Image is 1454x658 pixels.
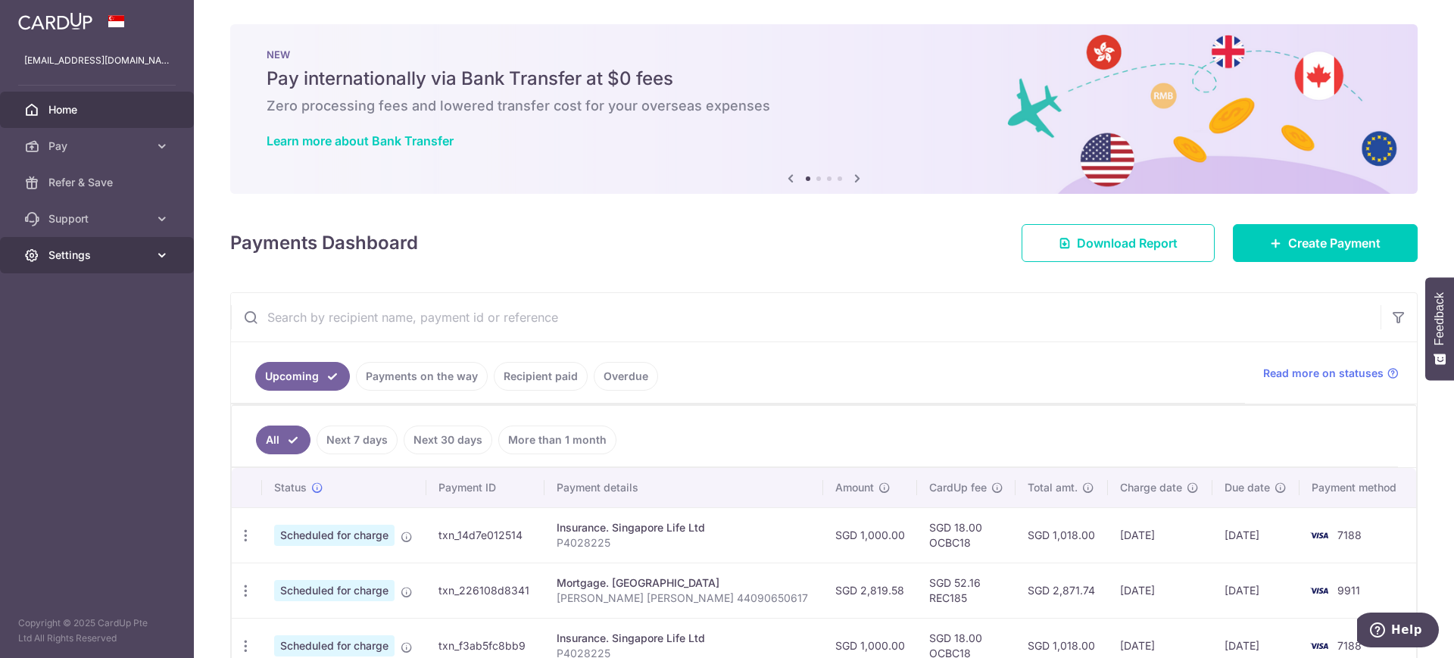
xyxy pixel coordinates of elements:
img: CardUp [18,12,92,30]
a: Recipient paid [494,362,588,391]
td: [DATE] [1108,563,1212,618]
img: Bank Card [1304,637,1334,655]
iframe: Opens a widget where you can find more information [1357,613,1439,650]
span: CardUp fee [929,480,987,495]
td: SGD 52.16 REC185 [917,563,1016,618]
a: Next 30 days [404,426,492,454]
img: Bank Card [1304,526,1334,544]
span: Settings [48,248,148,263]
span: Status [274,480,307,495]
td: txn_14d7e012514 [426,507,544,563]
p: [EMAIL_ADDRESS][DOMAIN_NAME] [24,53,170,68]
span: Total amt. [1028,480,1078,495]
span: Feedback [1433,292,1446,345]
span: Scheduled for charge [274,525,395,546]
span: Home [48,102,148,117]
span: 9911 [1337,584,1360,597]
th: Payment details [544,468,823,507]
td: txn_226108d8341 [426,563,544,618]
a: Payments on the way [356,362,488,391]
span: Download Report [1077,234,1178,252]
button: Feedback - Show survey [1425,277,1454,380]
h4: Payments Dashboard [230,229,418,257]
span: Read more on statuses [1263,366,1384,381]
a: Learn more about Bank Transfer [267,133,454,148]
td: [DATE] [1212,563,1300,618]
th: Payment ID [426,468,544,507]
span: Due date [1225,480,1270,495]
td: [DATE] [1108,507,1212,563]
a: Next 7 days [317,426,398,454]
span: Refer & Save [48,175,148,190]
img: Bank Card [1304,582,1334,600]
th: Payment method [1300,468,1416,507]
span: Amount [835,480,874,495]
a: More than 1 month [498,426,616,454]
p: [PERSON_NAME] [PERSON_NAME] 44090650617 [557,591,811,606]
a: Upcoming [255,362,350,391]
img: Bank transfer banner [230,24,1418,194]
span: 7188 [1337,639,1362,652]
a: Create Payment [1233,224,1418,262]
span: Create Payment [1288,234,1381,252]
td: SGD 1,000.00 [823,507,917,563]
td: SGD 1,018.00 [1016,507,1108,563]
span: Support [48,211,148,226]
a: Overdue [594,362,658,391]
span: Charge date [1120,480,1182,495]
span: Scheduled for charge [274,580,395,601]
span: Pay [48,139,148,154]
p: NEW [267,48,1381,61]
div: Insurance. Singapore Life Ltd [557,520,811,535]
td: SGD 2,871.74 [1016,563,1108,618]
a: All [256,426,310,454]
td: [DATE] [1212,507,1300,563]
td: SGD 2,819.58 [823,563,917,618]
a: Download Report [1022,224,1215,262]
p: P4028225 [557,535,811,550]
h5: Pay internationally via Bank Transfer at $0 fees [267,67,1381,91]
a: Read more on statuses [1263,366,1399,381]
div: Mortgage. [GEOGRAPHIC_DATA] [557,575,811,591]
h6: Zero processing fees and lowered transfer cost for your overseas expenses [267,97,1381,115]
span: Scheduled for charge [274,635,395,656]
div: Insurance. Singapore Life Ltd [557,631,811,646]
span: 7188 [1337,529,1362,541]
td: SGD 18.00 OCBC18 [917,507,1016,563]
input: Search by recipient name, payment id or reference [231,293,1381,341]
